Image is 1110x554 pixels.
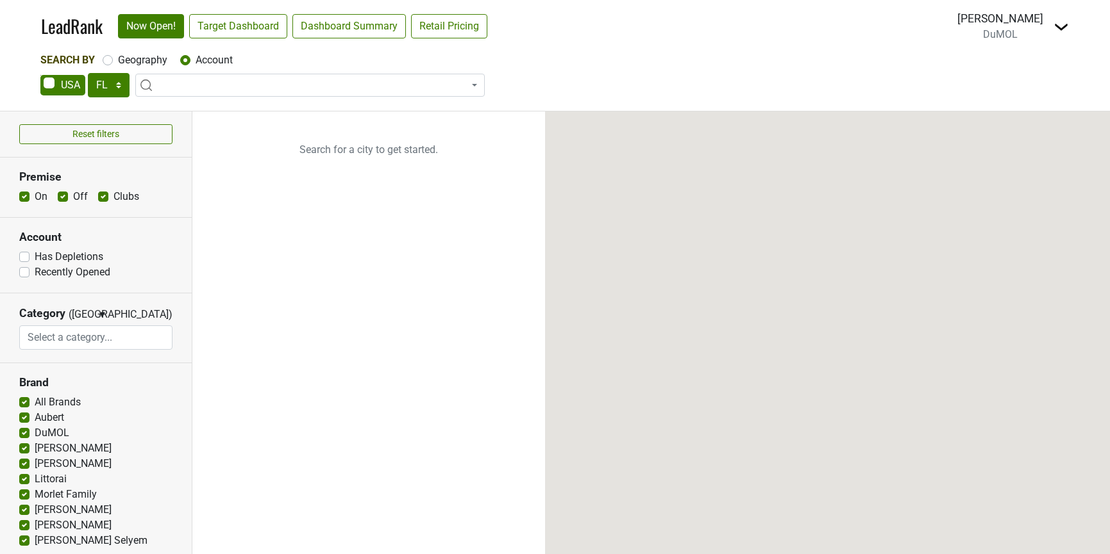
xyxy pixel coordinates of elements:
[957,10,1043,27] div: [PERSON_NAME]
[19,376,172,389] h3: Brand
[411,14,487,38] a: Retail Pricing
[118,53,167,68] label: Geography
[35,456,112,471] label: [PERSON_NAME]
[97,309,107,320] span: ▼
[196,53,233,68] label: Account
[69,307,94,325] span: ([GEOGRAPHIC_DATA])
[35,189,47,204] label: On
[35,425,69,441] label: DuMOL
[73,189,88,204] label: Off
[292,14,406,38] a: Dashboard Summary
[19,307,65,320] h3: Category
[983,28,1018,40] span: DuMOL
[35,533,147,548] label: [PERSON_NAME] Selyem
[189,14,287,38] a: Target Dashboard
[35,249,103,265] label: Has Depletions
[35,441,112,456] label: [PERSON_NAME]
[35,265,110,280] label: Recently Opened
[19,170,172,184] h3: Premise
[41,13,103,40] a: LeadRank
[35,502,112,517] label: [PERSON_NAME]
[35,487,97,502] label: Morlet Family
[40,54,95,66] span: Search By
[35,410,64,425] label: Aubert
[20,325,172,350] input: Select a category...
[192,111,545,188] p: Search for a city to get started.
[35,517,112,533] label: [PERSON_NAME]
[1054,19,1069,35] img: Dropdown Menu
[35,395,81,410] label: All Brands
[114,189,139,204] label: Clubs
[19,124,172,144] button: Reset filters
[118,14,184,38] a: Now Open!
[19,231,172,244] h3: Account
[35,471,67,487] label: Littorai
